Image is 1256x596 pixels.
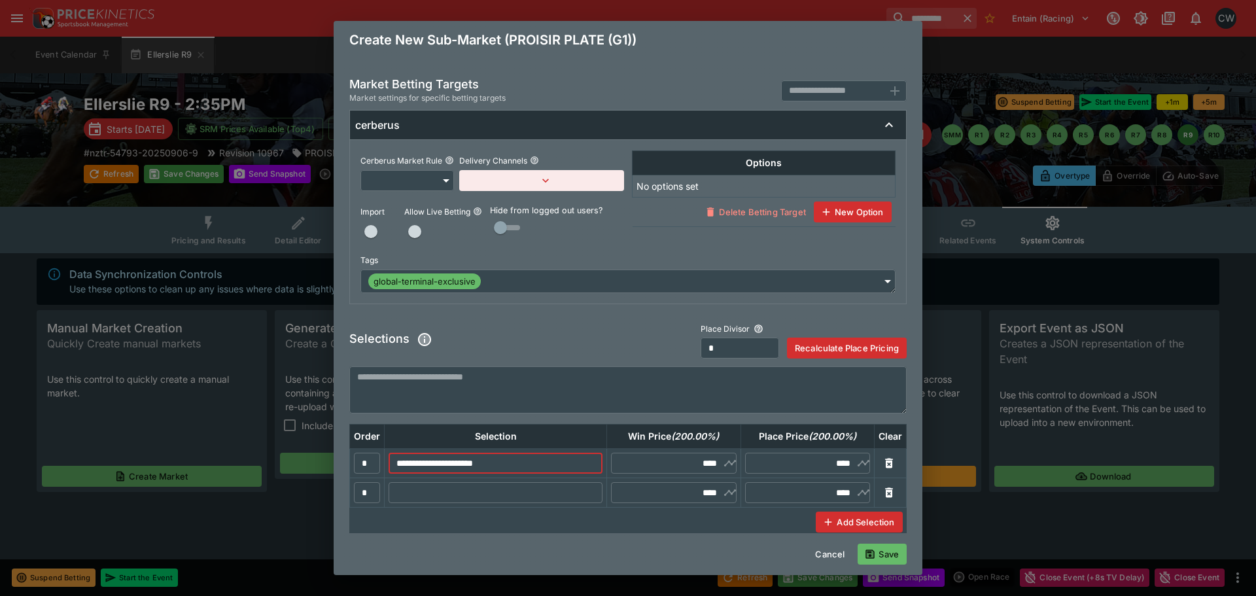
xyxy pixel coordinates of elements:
[385,425,607,449] th: Selection
[814,202,892,222] button: New Option
[360,155,442,166] p: Cerberus Market Rule
[355,118,400,132] h6: cerberus
[633,151,896,175] th: Options
[413,328,436,351] button: Paste/Type a csv of selections prices here. When typing, a selection will be created as you creat...
[360,254,378,266] p: Tags
[750,320,767,338] button: Value to divide Win prices by in order to calculate Place/Top 3 prices (Place = (Win - 1)/divisor...
[807,544,852,565] button: Cancel
[368,275,481,289] span: global-terminal-exclusive
[809,430,856,442] em: ( 200.00 %)
[404,206,470,217] p: Allow Live Betting
[607,425,741,449] th: Win Price
[787,338,907,359] button: Recalculate Place Pricing
[349,328,436,351] h5: Selections
[360,206,385,217] p: Import
[349,77,506,92] h5: Market Betting Targets
[490,205,624,217] p: Hide from logged out users?
[387,207,396,216] button: Import
[671,430,719,442] em: ( 200.00 %)
[349,92,506,105] span: Market settings for specific betting targets
[350,425,385,449] th: Order
[874,425,906,449] th: Clear
[334,21,922,59] div: Create New Sub-Market (PROISIR PLATE (G1))
[530,156,539,165] button: Delivery Channels
[858,544,907,565] button: Save
[816,512,902,533] button: Add Selection
[698,202,813,222] button: Delete Betting Target
[473,207,482,216] button: Allow Live Betting
[445,156,454,165] button: Cerberus Market Rule
[701,323,750,338] p: Place Divisor
[459,155,527,166] p: Delivery Channels
[633,175,896,198] td: No options set
[741,425,874,449] th: Place Price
